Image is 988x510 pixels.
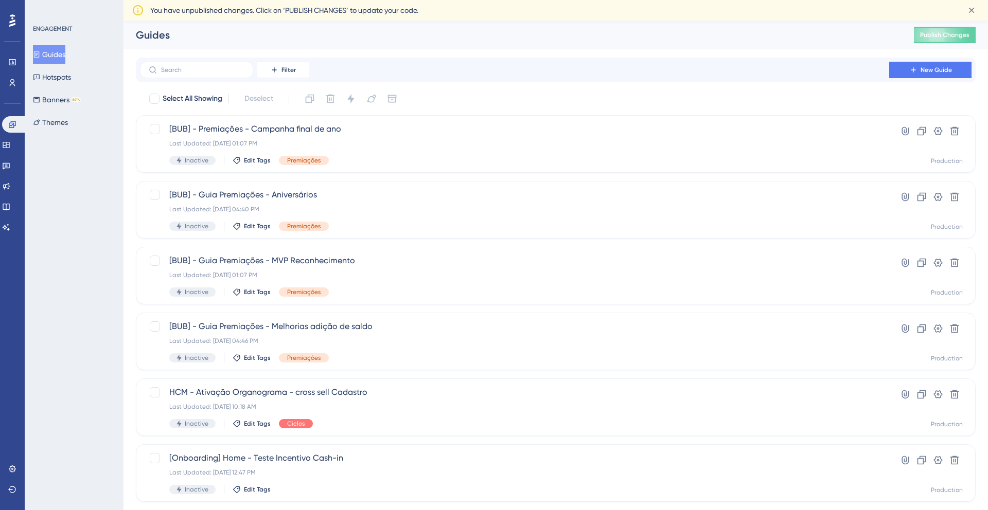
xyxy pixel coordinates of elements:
[931,354,963,362] div: Production
[287,222,321,230] span: Premiações
[185,288,208,296] span: Inactive
[233,222,271,230] button: Edit Tags
[185,222,208,230] span: Inactive
[185,354,208,362] span: Inactive
[889,62,972,78] button: New Guide
[33,113,68,132] button: Themes
[33,25,72,33] div: ENGAGEMENT
[169,139,860,148] div: Last Updated: [DATE] 01:07 PM
[244,222,271,230] span: Edit Tags
[169,403,860,411] div: Last Updated: [DATE] 10:18 AM
[257,62,309,78] button: Filter
[233,354,271,362] button: Edit Tags
[287,354,321,362] span: Premiações
[287,288,321,296] span: Premiações
[233,485,271,494] button: Edit Tags
[931,157,963,165] div: Production
[931,420,963,428] div: Production
[287,420,305,428] span: Ciclos
[169,254,860,267] span: [BUB] - Guia Premiações - MVP Reconhecimento
[169,452,860,464] span: [Onboarding] Home - Teste Incentivo Cash-in
[33,45,65,64] button: Guides
[161,66,244,74] input: Search
[169,271,860,279] div: Last Updated: [DATE] 01:07 PM
[921,66,952,74] span: New Guide
[169,123,860,135] span: [BUB] - Premiações - Campanha final de ano
[233,288,271,296] button: Edit Tags
[185,420,208,428] span: Inactive
[163,93,222,105] span: Select All Showing
[244,354,271,362] span: Edit Tags
[931,486,963,494] div: Production
[72,97,81,102] div: BETA
[235,89,283,108] button: Deselect
[150,4,418,16] span: You have unpublished changes. Click on ‘PUBLISH CHANGES’ to update your code.
[185,156,208,165] span: Inactive
[169,468,860,477] div: Last Updated: [DATE] 12:47 PM
[169,337,860,345] div: Last Updated: [DATE] 04:46 PM
[185,485,208,494] span: Inactive
[169,205,860,213] div: Last Updated: [DATE] 04:40 PM
[244,485,271,494] span: Edit Tags
[287,156,321,165] span: Premiações
[33,90,81,109] button: BannersBETA
[920,31,969,39] span: Publish Changes
[169,386,860,398] span: HCM - Ativação Organograma - cross sell Cadastro
[244,420,271,428] span: Edit Tags
[244,93,273,105] span: Deselect
[931,288,963,297] div: Production
[136,28,888,42] div: Guides
[281,66,296,74] span: Filter
[169,320,860,333] span: [BUB] - Guia Premiações - Melhorias adição de saldo
[931,223,963,231] div: Production
[169,189,860,201] span: [BUB] - Guia Premiações - Aniversários
[233,420,271,428] button: Edit Tags
[244,156,271,165] span: Edit Tags
[33,68,71,86] button: Hotspots
[244,288,271,296] span: Edit Tags
[914,27,976,43] button: Publish Changes
[233,156,271,165] button: Edit Tags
